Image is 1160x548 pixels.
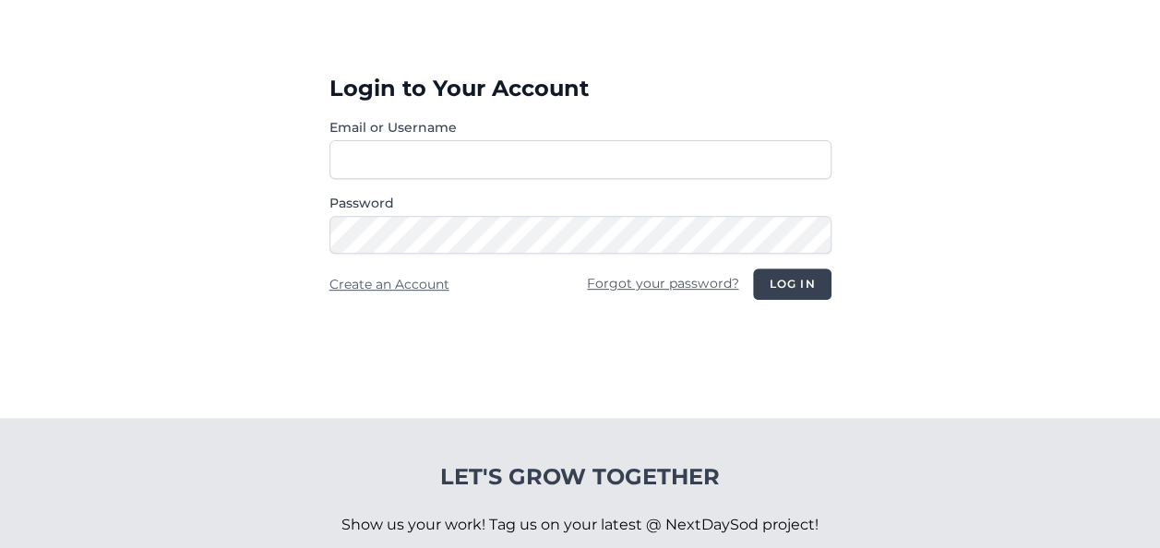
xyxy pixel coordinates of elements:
a: Forgot your password? [587,275,738,292]
button: Log in [753,268,831,300]
label: Password [329,194,831,212]
a: Create an Account [329,276,449,292]
h4: Let's Grow Together [341,462,819,492]
h3: Login to Your Account [329,74,831,103]
label: Email or Username [329,118,831,137]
